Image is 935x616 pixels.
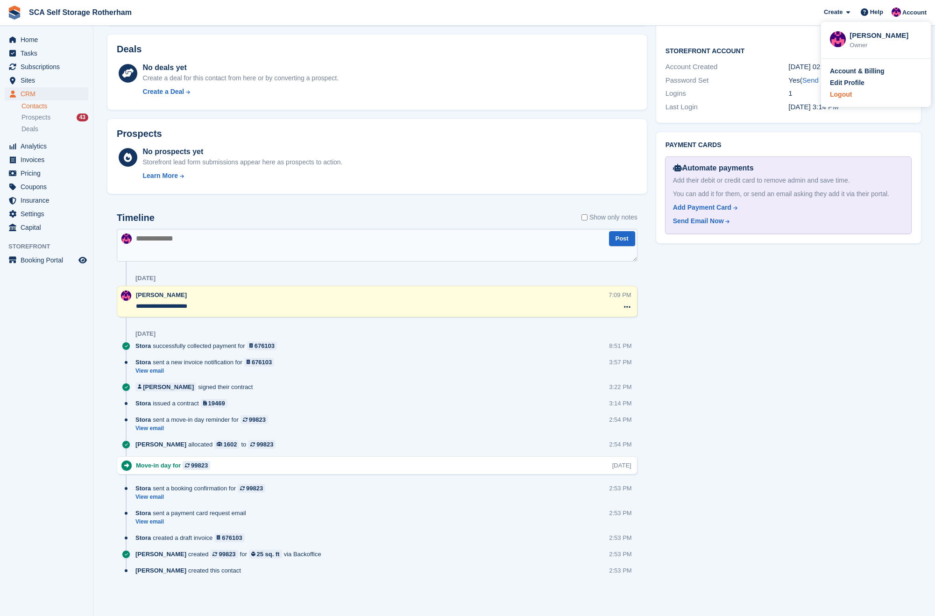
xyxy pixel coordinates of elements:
div: sent a booking confirmation for [135,484,270,493]
a: menu [5,87,88,100]
div: sent a move-in day reminder for [135,415,273,424]
span: ( ) [800,76,841,84]
span: Stora [135,533,151,542]
a: menu [5,60,88,73]
a: menu [5,254,88,267]
button: Post [609,231,635,247]
div: 3:57 PM [609,358,631,367]
div: 99823 [249,415,266,424]
div: Add their debit or credit card to remove admin and save time. [673,176,904,185]
span: Pricing [21,167,77,180]
a: Create a Deal [143,87,339,97]
img: Sam Chapman [121,234,132,244]
div: 676103 [222,533,242,542]
div: Logout [830,90,852,99]
span: Settings [21,207,77,220]
div: [DATE] [135,330,156,338]
a: menu [5,153,88,166]
div: Last Login [666,102,789,113]
a: SCA Self Storage Rotherham [25,5,135,20]
a: 1602 [214,440,239,449]
a: menu [5,207,88,220]
a: 99823 [248,440,276,449]
span: Coupons [21,180,77,193]
div: 1 [788,88,912,99]
div: No deals yet [143,62,339,73]
div: Account & Billing [830,66,885,76]
span: Invoices [21,153,77,166]
div: 1602 [224,440,237,449]
div: Move-in day for [136,461,215,470]
div: issued a contract [135,399,232,408]
a: 676103 [247,341,277,350]
a: menu [5,167,88,180]
label: Show only notes [581,212,637,222]
div: [DATE] [135,275,156,282]
div: sent a payment card request email [135,509,251,517]
span: [PERSON_NAME] [135,440,186,449]
span: Deals [21,125,38,134]
span: Capital [21,221,77,234]
a: View email [135,493,270,501]
a: Learn More [143,171,343,181]
div: Send Email Now [673,216,724,226]
h2: Prospects [117,128,162,139]
span: Booking Portal [21,254,77,267]
a: Deals [21,124,88,134]
a: 99823 [183,461,210,470]
img: stora-icon-8386f47178a22dfd0bd8f6a31ec36ba5ce8667c1dd55bd0f319d3a0aa187defe.svg [7,6,21,20]
span: Sites [21,74,77,87]
div: 99823 [246,484,263,493]
div: 3:22 PM [609,382,631,391]
span: Prospects [21,113,50,122]
a: 676103 [214,533,245,542]
a: Logout [830,90,922,99]
span: Tasks [21,47,77,60]
a: Add Payment Card [673,203,900,212]
div: No prospects yet [143,146,343,157]
div: 676103 [252,358,272,367]
span: Stora [135,358,151,367]
img: Sam Chapman [830,31,846,47]
div: Create a deal for this contact from here or by converting a prospect. [143,73,339,83]
a: menu [5,74,88,87]
a: Preview store [77,255,88,266]
div: Account Created [666,62,789,72]
div: 2:53 PM [609,566,631,575]
span: Analytics [21,140,77,153]
div: Logins [666,88,789,99]
img: Sam Chapman [121,290,131,301]
span: Subscriptions [21,60,77,73]
h2: Payment cards [666,142,912,149]
div: Edit Profile [830,78,864,88]
a: Prospects 43 [21,113,88,122]
a: Edit Profile [830,78,922,88]
div: Password Set [666,75,789,86]
a: View email [135,367,279,375]
div: 19469 [208,399,225,408]
div: 8:51 PM [609,341,631,350]
div: Automate payments [673,163,904,174]
a: menu [5,221,88,234]
h2: Deals [117,44,142,55]
a: 676103 [244,358,275,367]
span: Account [902,8,927,17]
div: Storefront lead form submissions appear here as prospects to action. [143,157,343,167]
a: 25 sq. ft [249,550,282,559]
span: Stora [135,509,151,517]
a: menu [5,180,88,193]
a: 99823 [241,415,268,424]
span: Home [21,33,77,46]
div: sent a new invoice notification for [135,358,279,367]
div: 3:14 PM [609,399,631,408]
a: menu [5,194,88,207]
input: Show only notes [581,212,588,222]
div: Create a Deal [143,87,184,97]
span: [PERSON_NAME] [136,291,187,298]
div: Learn More [143,171,178,181]
span: [PERSON_NAME] [135,566,186,575]
time: 2025-08-04 14:14:56 UTC [788,103,838,111]
div: Add Payment Card [673,203,731,212]
div: Yes [788,75,912,86]
div: Owner [850,41,922,50]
